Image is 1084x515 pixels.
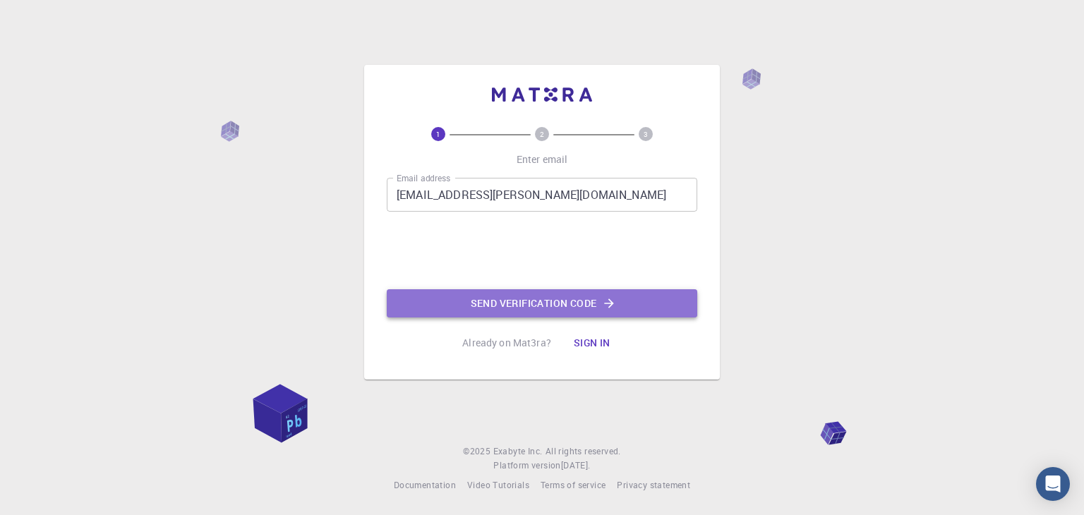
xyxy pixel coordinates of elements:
text: 2 [540,129,544,139]
a: Terms of service [541,478,606,492]
a: Documentation [394,478,456,492]
button: Send verification code [387,289,697,317]
span: Platform version [493,459,560,473]
span: Privacy statement [617,479,690,490]
div: Open Intercom Messenger [1036,467,1070,501]
a: Privacy statement [617,478,690,492]
span: Terms of service [541,479,606,490]
p: Enter email [517,152,568,166]
text: 3 [644,129,648,139]
text: 1 [436,129,440,139]
p: Already on Mat3ra? [462,336,551,350]
button: Sign in [562,329,622,357]
a: Exabyte Inc. [493,444,543,459]
a: [DATE]. [561,459,591,473]
span: All rights reserved. [546,444,621,459]
iframe: reCAPTCHA [435,223,649,278]
span: Exabyte Inc. [493,445,543,456]
span: Video Tutorials [467,479,529,490]
span: © 2025 [463,444,493,459]
a: Video Tutorials [467,478,529,492]
span: Documentation [394,479,456,490]
span: [DATE] . [561,459,591,471]
label: Email address [397,172,450,184]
